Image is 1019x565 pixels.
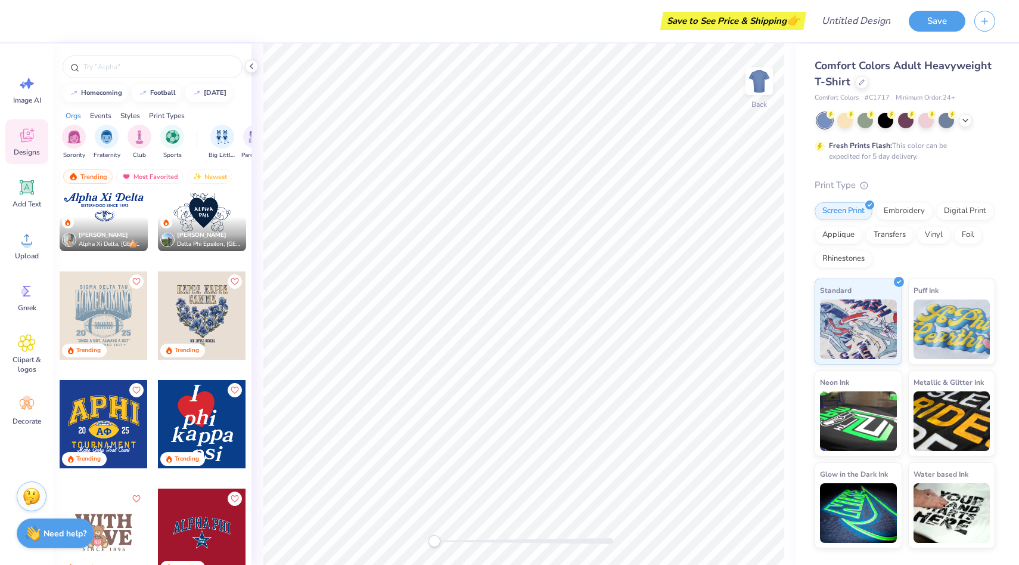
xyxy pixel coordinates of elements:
[13,95,41,105] span: Image AI
[820,391,897,451] img: Neon Ink
[914,300,990,359] img: Puff Ink
[815,178,995,192] div: Print Type
[820,284,852,297] span: Standard
[896,93,955,103] span: Minimum Order: 24 +
[209,151,236,160] span: Big Little Reveal
[914,376,984,388] span: Metallic & Glitter Ink
[150,89,176,96] div: football
[69,89,79,97] img: trend_line.gif
[192,172,202,181] img: newest.gif
[129,274,144,289] button: Like
[81,89,122,96] div: homecoming
[815,226,862,244] div: Applique
[865,93,890,103] span: # C1717
[177,240,241,249] span: Delta Phi Epsilon, [GEOGRAPHIC_DATA][US_STATE] at [GEOGRAPHIC_DATA]
[917,226,950,244] div: Vinyl
[914,483,990,543] img: Water based Ink
[228,274,242,289] button: Like
[122,172,131,181] img: most_fav.gif
[62,125,86,160] button: filter button
[228,383,242,397] button: Like
[13,416,41,426] span: Decorate
[820,468,888,480] span: Glow in the Dark Ink
[866,226,914,244] div: Transfers
[241,125,269,160] div: filter for Parent's Weekend
[209,125,236,160] div: filter for Big Little Reveal
[812,9,900,33] input: Untitled Design
[66,110,81,121] div: Orgs
[138,89,148,97] img: trend_line.gif
[241,151,269,160] span: Parent's Weekend
[248,130,262,144] img: Parent's Weekend Image
[82,61,235,73] input: Try "Alpha"
[63,169,113,184] div: Trending
[428,535,440,547] div: Accessibility label
[129,492,144,506] button: Like
[128,125,151,160] div: filter for Club
[62,125,86,160] div: filter for Sorority
[216,130,229,144] img: Big Little Reveal Image
[747,69,771,93] img: Back
[18,303,36,313] span: Greek
[820,300,897,359] img: Standard
[163,151,182,160] span: Sports
[116,169,184,184] div: Most Favorited
[175,455,199,464] div: Trending
[94,125,120,160] div: filter for Fraternity
[14,147,40,157] span: Designs
[76,455,101,464] div: Trending
[15,251,39,261] span: Upload
[94,125,120,160] button: filter button
[13,199,41,209] span: Add Text
[914,468,968,480] span: Water based Ink
[132,84,181,102] button: football
[876,202,933,220] div: Embroidery
[79,240,143,249] span: Alpha Xi Delta, [GEOGRAPHIC_DATA][US_STATE]
[192,89,201,97] img: trend_line.gif
[829,140,975,162] div: This color can be expedited for 5 day delivery.
[228,492,242,506] button: Like
[67,130,81,144] img: Sorority Image
[914,391,990,451] img: Metallic & Glitter Ink
[133,130,146,144] img: Club Image
[241,125,269,160] button: filter button
[954,226,982,244] div: Foil
[129,383,144,397] button: Like
[160,125,184,160] button: filter button
[79,231,128,239] span: [PERSON_NAME]
[185,84,232,102] button: [DATE]
[914,284,939,297] span: Puff Ink
[7,355,46,374] span: Clipart & logos
[63,84,128,102] button: homecoming
[94,151,120,160] span: Fraternity
[815,250,872,268] div: Rhinestones
[160,125,184,160] div: filter for Sports
[166,130,179,144] img: Sports Image
[787,13,800,27] span: 👉
[820,483,897,543] img: Glow in the Dark Ink
[936,202,994,220] div: Digital Print
[209,125,236,160] button: filter button
[69,172,78,181] img: trending.gif
[90,110,111,121] div: Events
[663,12,803,30] div: Save to See Price & Shipping
[128,125,151,160] button: filter button
[133,151,146,160] span: Club
[829,141,892,150] strong: Fresh Prints Flash:
[815,58,992,89] span: Comfort Colors Adult Heavyweight T-Shirt
[63,151,85,160] span: Sorority
[120,110,140,121] div: Styles
[100,130,113,144] img: Fraternity Image
[815,93,859,103] span: Comfort Colors
[909,11,965,32] button: Save
[44,528,86,539] strong: Need help?
[177,231,226,239] span: [PERSON_NAME]
[815,202,872,220] div: Screen Print
[751,99,767,110] div: Back
[175,346,199,355] div: Trending
[204,89,226,96] div: halloween
[149,110,185,121] div: Print Types
[76,346,101,355] div: Trending
[820,376,849,388] span: Neon Ink
[187,169,232,184] div: Newest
